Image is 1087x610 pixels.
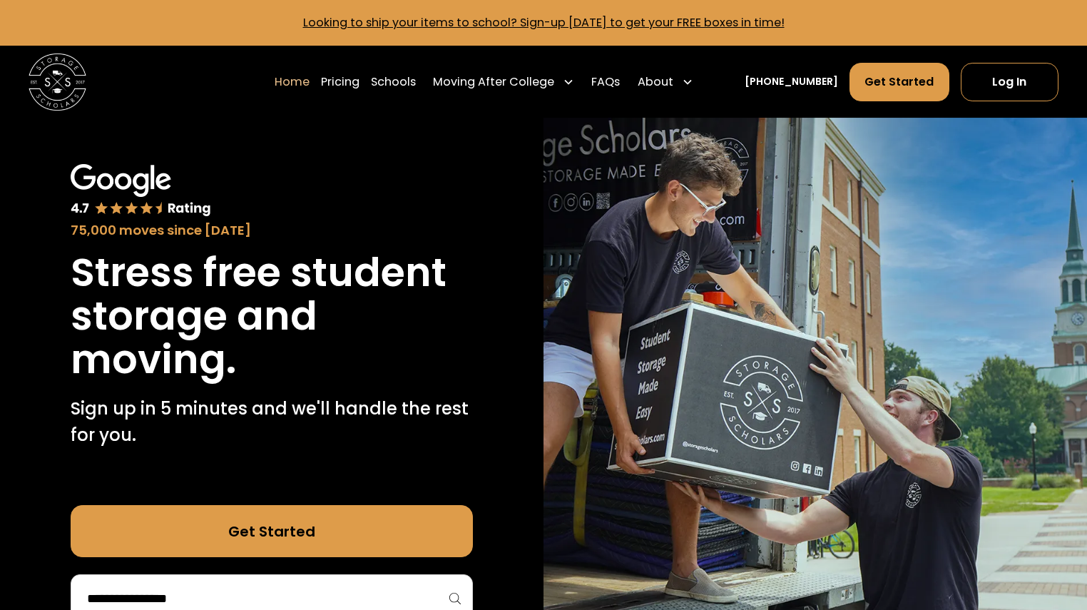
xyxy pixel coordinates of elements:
[849,63,949,101] a: Get Started
[745,74,838,89] a: [PHONE_NUMBER]
[275,62,310,102] a: Home
[71,220,473,240] div: 75,000 moves since [DATE]
[632,62,699,102] div: About
[71,164,211,218] img: Google 4.7 star rating
[433,73,554,91] div: Moving After College
[961,63,1058,101] a: Log In
[29,54,86,111] a: home
[591,62,620,102] a: FAQs
[321,62,359,102] a: Pricing
[427,62,580,102] div: Moving After College
[29,54,86,111] img: Storage Scholars main logo
[638,73,673,91] div: About
[71,505,473,556] a: Get Started
[71,396,473,448] p: Sign up in 5 minutes and we'll handle the rest for you.
[303,14,785,31] a: Looking to ship your items to school? Sign-up [DATE] to get your FREE boxes in time!
[71,251,473,382] h1: Stress free student storage and moving.
[371,62,416,102] a: Schools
